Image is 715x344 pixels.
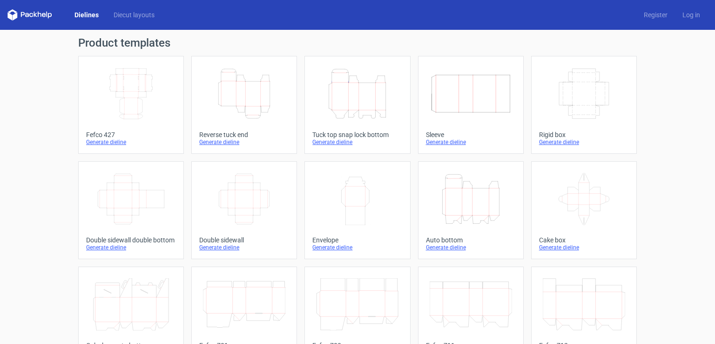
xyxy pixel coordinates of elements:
a: SleeveGenerate dieline [418,56,524,154]
div: Generate dieline [199,138,289,146]
div: Generate dieline [539,244,629,251]
a: Double sidewallGenerate dieline [191,161,297,259]
div: Cake box [539,236,629,244]
div: Auto bottom [426,236,516,244]
a: Fefco 427Generate dieline [78,56,184,154]
div: Generate dieline [86,138,176,146]
a: EnvelopeGenerate dieline [304,161,410,259]
a: Log in [675,10,708,20]
div: Reverse tuck end [199,131,289,138]
div: Double sidewall double bottom [86,236,176,244]
h1: Product templates [78,37,637,48]
a: Cake boxGenerate dieline [531,161,637,259]
div: Generate dieline [426,138,516,146]
a: Diecut layouts [106,10,162,20]
a: Double sidewall double bottomGenerate dieline [78,161,184,259]
div: Rigid box [539,131,629,138]
div: Sleeve [426,131,516,138]
div: Generate dieline [426,244,516,251]
div: Generate dieline [86,244,176,251]
div: Double sidewall [199,236,289,244]
a: Tuck top snap lock bottomGenerate dieline [304,56,410,154]
div: Generate dieline [312,244,402,251]
a: Dielines [67,10,106,20]
a: Reverse tuck endGenerate dieline [191,56,297,154]
div: Generate dieline [539,138,629,146]
div: Generate dieline [199,244,289,251]
div: Envelope [312,236,402,244]
div: Tuck top snap lock bottom [312,131,402,138]
div: Generate dieline [312,138,402,146]
a: Auto bottomGenerate dieline [418,161,524,259]
a: Register [636,10,675,20]
div: Fefco 427 [86,131,176,138]
a: Rigid boxGenerate dieline [531,56,637,154]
